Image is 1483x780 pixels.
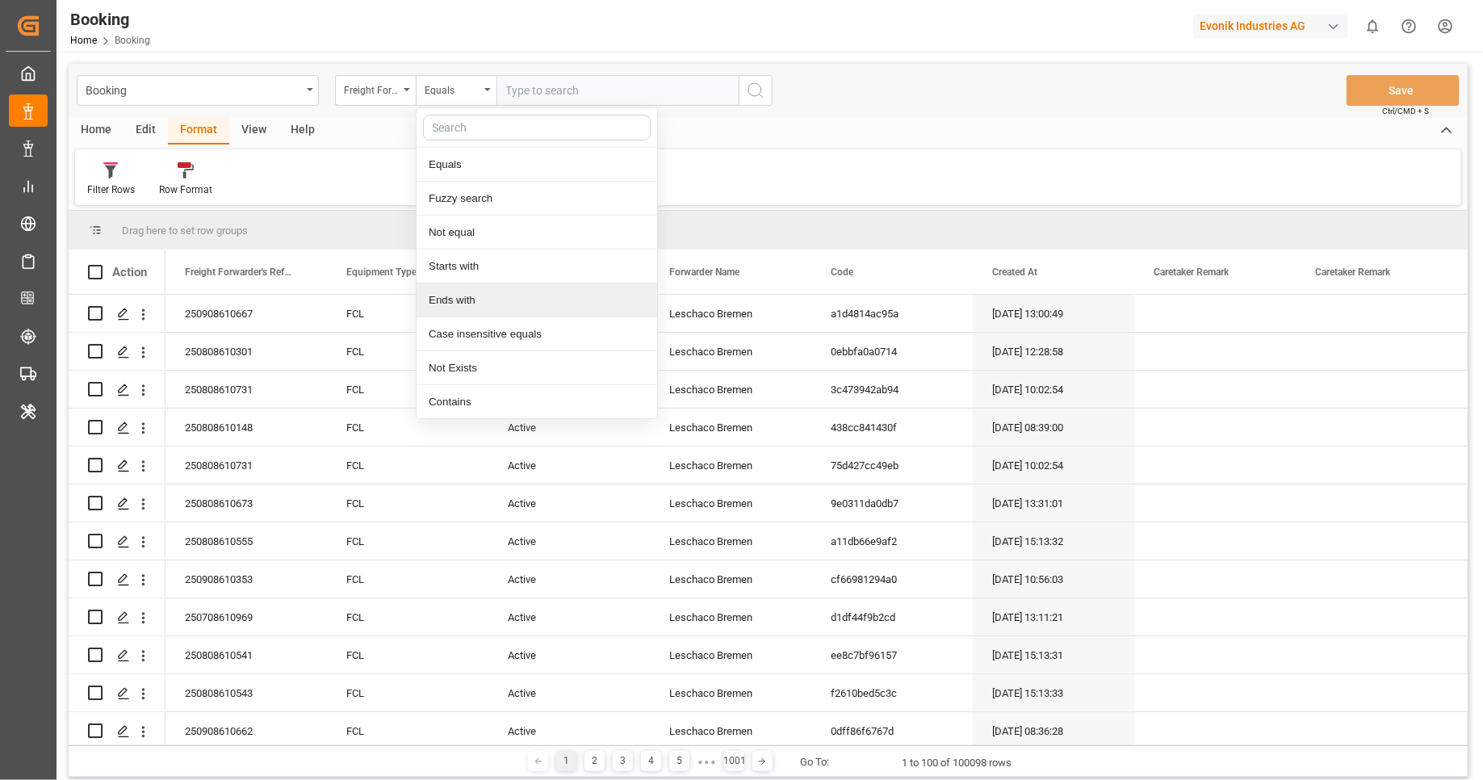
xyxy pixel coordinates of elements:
div: 250808610673 [165,484,327,522]
div: Active [488,674,650,711]
div: Leschaco Bremen [650,636,811,673]
div: a11db66e9af2 [811,522,973,560]
button: Help Center [1391,8,1427,44]
div: 5 [669,751,689,771]
span: Freight Forwarder's Reference No. [185,266,293,278]
div: Booking [70,7,150,31]
div: [DATE] 08:39:00 [973,409,1134,446]
div: 1001 [724,751,744,771]
div: Press SPACE to select this row. [69,409,165,447]
div: Press SPACE to select this row. [69,674,165,712]
div: Leschaco Bremen [650,522,811,560]
div: FCL [327,295,488,332]
div: 250808610148 [165,409,327,446]
div: Leschaco Bremen [650,560,811,598]
div: [DATE] 10:02:54 [973,371,1134,408]
div: Active [488,598,650,635]
div: 9e0311da0db7 [811,484,973,522]
div: Ends with [417,283,657,317]
input: Search [423,115,651,140]
div: 250808610301 [165,333,327,370]
div: Leschaco Bremen [650,409,811,446]
div: a1d4814ac95a [811,295,973,332]
span: Forwarder Name [669,266,739,278]
div: 438cc841430f [811,409,973,446]
div: [DATE] 13:11:21 [973,598,1134,635]
div: Leschaco Bremen [650,333,811,370]
div: 250808610555 [165,522,327,560]
div: d1df44f9b2cd [811,598,973,635]
div: Active [488,409,650,446]
div: Home [69,117,124,145]
div: FCL [327,409,488,446]
div: Booking [86,79,301,99]
div: Action [112,265,147,279]
div: Press SPACE to select this row. [69,295,165,333]
div: Row Format [159,182,212,197]
div: FCL [327,598,488,635]
div: FCL [327,636,488,673]
div: FCL [327,712,488,749]
div: 4 [641,751,661,771]
div: FCL [327,560,488,598]
input: Type to search [496,75,739,106]
span: Code [831,266,853,278]
div: 75d427cc49eb [811,447,973,484]
div: Freight Forwarder's Reference No. [344,79,399,98]
div: Edit [124,117,168,145]
div: Equals [425,79,480,98]
div: Filter Rows [87,182,135,197]
div: Press SPACE to select this row. [69,333,165,371]
div: [DATE] 13:00:49 [973,295,1134,332]
div: 250808610541 [165,636,327,673]
div: 250808610731 [165,371,327,408]
div: Equals [417,148,657,182]
div: Not equal [417,216,657,250]
div: [DATE] 15:13:31 [973,636,1134,673]
div: Press SPACE to select this row. [69,447,165,484]
div: cf66981294a0 [811,560,973,598]
div: Leschaco Bremen [650,371,811,408]
button: open menu [335,75,416,106]
div: [DATE] 10:02:54 [973,447,1134,484]
div: 250908610667 [165,295,327,332]
div: Starts with [417,250,657,283]
div: Active [488,484,650,522]
div: Press SPACE to select this row. [69,522,165,560]
div: Active [488,636,650,673]
span: Caretaker Remark [1154,266,1229,278]
div: Active [488,522,650,560]
div: 2 [584,751,605,771]
div: Active [488,447,650,484]
div: FCL [327,484,488,522]
div: Leschaco Bremen [650,712,811,749]
div: Leschaco Bremen [650,484,811,522]
div: Press SPACE to select this row. [69,598,165,636]
button: Evonik Industries AG [1193,10,1355,41]
button: close menu [416,75,496,106]
div: FCL [327,333,488,370]
div: [DATE] 10:56:03 [973,560,1134,598]
div: FCL [327,371,488,408]
div: Press SPACE to select this row. [69,636,165,674]
div: 250808610543 [165,674,327,711]
div: FCL [327,674,488,711]
div: f2610bed5c3c [811,674,973,711]
button: search button [739,75,773,106]
span: Created At [992,266,1037,278]
div: 3c473942ab94 [811,371,973,408]
div: Leschaco Bremen [650,447,811,484]
div: Press SPACE to select this row. [69,371,165,409]
button: open menu [77,75,319,106]
span: Drag here to set row groups [122,224,248,237]
div: ● ● ● [698,756,715,768]
div: Press SPACE to select this row. [69,484,165,522]
div: 0ebbfa0a0714 [811,333,973,370]
div: Go To: [801,754,830,770]
div: ee8c7bf96157 [811,636,973,673]
div: Press SPACE to select this row. [69,560,165,598]
div: Evonik Industries AG [1193,15,1348,38]
div: [DATE] 15:13:33 [973,674,1134,711]
div: [DATE] 12:28:58 [973,333,1134,370]
div: 250908610662 [165,712,327,749]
